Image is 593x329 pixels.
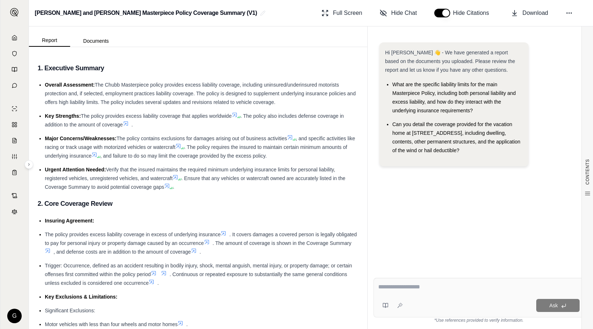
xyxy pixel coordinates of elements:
[377,6,420,20] button: Hide Chat
[45,136,116,141] span: Major Concerns/Weaknesses:
[81,113,232,119] span: The policy provides excess liability coverage that applies worldwide
[319,6,365,20] button: Full Screen
[45,167,106,172] span: Urgent Attention Needed:
[7,309,22,323] div: G
[29,34,70,47] button: Report
[70,35,122,47] button: Documents
[5,117,24,132] a: Policy Comparisons
[45,218,94,224] span: Insuring Agreement:
[5,62,24,77] a: Prompt Library
[391,9,417,17] span: Hide Chat
[100,153,266,159] span: , and failure to do so may limit the coverage provided by the excess policy.
[374,317,584,323] div: *Use references provided to verify information.
[536,299,580,312] button: Ask
[7,5,22,20] button: Expand sidebar
[45,321,178,327] span: Motor vehicles with less than four wheels and motor homes
[25,160,33,169] button: Expand sidebar
[5,188,24,203] a: Contract Analysis
[45,308,95,313] span: Significant Exclusions:
[45,82,95,88] span: Overall Assessment:
[45,232,357,246] span: . It covers damages a covered person is legally obligated to pay for personal injury or property ...
[213,240,351,246] span: . The amount of coverage is shown in the Coverage Summary
[157,280,159,286] span: .
[522,9,548,17] span: Download
[5,133,24,148] a: Claim Coverage
[5,30,24,45] a: Home
[5,78,24,93] a: Chat
[45,136,355,150] span: , and specific activities like racing or track usage with motorized vehicles or watercraft
[392,82,516,113] span: What are the specific liability limits for the main Masterpiece Policy, including both personal l...
[5,204,24,219] a: Legal Search Engine
[392,121,520,153] span: Can you detail the coverage provided for the vacation home at [STREET_ADDRESS], including dwellin...
[5,149,24,164] a: Custom Report
[10,8,19,17] img: Expand sidebar
[35,7,257,20] h2: [PERSON_NAME] and [PERSON_NAME] Masterpiece Policy Coverage Summary (V1)
[200,249,201,255] span: .
[549,303,558,308] span: Ask
[385,50,515,73] span: Hi [PERSON_NAME] 👋 - We have generated a report based on the documents you uploaded. Please revie...
[333,9,362,17] span: Full Screen
[45,113,81,119] span: Key Strengths:
[45,82,356,105] span: The Chubb Masterpiece policy provides excess liability coverage, including uninsured/underinsured...
[38,62,359,75] h3: 1. Executive Summary
[186,321,188,327] span: .
[508,6,551,20] button: Download
[45,271,347,286] span: . Continuous or repeated exposure to substantially the same general conditions unless excluded is...
[45,232,221,237] span: The policy provides excess liability coverage in excess of underlying insurance
[45,175,345,190] span: . Ensure that any vehicles or watercraft owned are accurately listed in the Coverage Summary to a...
[54,249,191,255] span: , and defense costs are in addition to the amount of coverage
[585,159,590,185] span: CONTENTS
[45,294,118,300] span: Key Exclusions & Limitations:
[45,167,335,181] span: Verify that the insured maintains the required minimum underlying insurance limits for personal l...
[45,263,352,277] span: Trigger: Occurrence, defined as an accident resulting in bodily injury, shock, mental anguish, me...
[38,197,359,210] h3: 2. Core Coverage Review
[453,9,494,17] span: Hide Citations
[5,165,24,180] a: Coverage Table
[45,144,347,159] span: . The policy requires the insured to maintain certain minimum amounts of underlying insurance
[173,184,174,190] span: .
[132,122,133,128] span: .
[116,136,287,141] span: The policy contains exclusions for damages arising out of business activities
[5,46,24,61] a: Documents Vault
[5,101,24,116] a: Single Policy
